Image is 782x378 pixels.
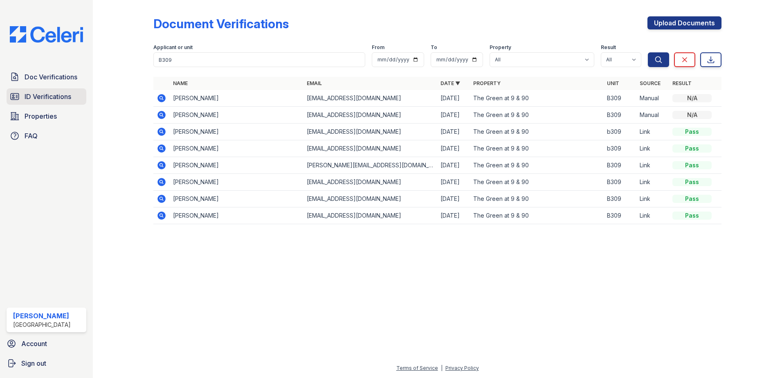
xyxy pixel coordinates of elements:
div: N/A [672,94,712,102]
label: Property [490,44,511,51]
a: Terms of Service [396,365,438,371]
span: Doc Verifications [25,72,77,82]
a: Doc Verifications [7,69,86,85]
span: ID Verifications [25,92,71,101]
div: Pass [672,211,712,220]
td: b309 [604,140,636,157]
td: [PERSON_NAME] [170,157,303,174]
td: [PERSON_NAME] [170,90,303,107]
span: Account [21,339,47,349]
td: B309 [604,90,636,107]
td: Link [636,124,669,140]
div: Pass [672,178,712,186]
td: [PERSON_NAME] [170,207,303,224]
a: Privacy Policy [445,365,479,371]
span: FAQ [25,131,38,141]
td: The Green at 9 & 90 [470,207,604,224]
a: Unit [607,80,619,86]
label: Result [601,44,616,51]
div: [PERSON_NAME] [13,311,71,321]
input: Search by name, email, or unit number [153,52,365,67]
td: Link [636,207,669,224]
td: [DATE] [437,140,470,157]
td: The Green at 9 & 90 [470,140,604,157]
td: B309 [604,207,636,224]
div: Pass [672,144,712,153]
td: Manual [636,90,669,107]
td: [EMAIL_ADDRESS][DOMAIN_NAME] [303,90,437,107]
a: Result [672,80,692,86]
div: | [441,365,443,371]
td: The Green at 9 & 90 [470,124,604,140]
td: [DATE] [437,157,470,174]
a: Source [640,80,661,86]
td: [PERSON_NAME] [170,124,303,140]
td: [DATE] [437,174,470,191]
span: Sign out [21,358,46,368]
td: [EMAIL_ADDRESS][DOMAIN_NAME] [303,191,437,207]
td: Manual [636,107,669,124]
div: [GEOGRAPHIC_DATA] [13,321,71,329]
td: The Green at 9 & 90 [470,90,604,107]
td: Link [636,157,669,174]
a: Account [3,335,90,352]
td: [DATE] [437,90,470,107]
div: N/A [672,111,712,119]
td: [DATE] [437,107,470,124]
td: [EMAIL_ADDRESS][DOMAIN_NAME] [303,140,437,157]
td: [DATE] [437,124,470,140]
label: Applicant or unit [153,44,193,51]
td: [EMAIL_ADDRESS][DOMAIN_NAME] [303,124,437,140]
a: Upload Documents [647,16,721,29]
td: The Green at 9 & 90 [470,107,604,124]
a: FAQ [7,128,86,144]
td: [EMAIL_ADDRESS][DOMAIN_NAME] [303,174,437,191]
span: Properties [25,111,57,121]
td: [PERSON_NAME] [170,191,303,207]
td: The Green at 9 & 90 [470,174,604,191]
td: The Green at 9 & 90 [470,157,604,174]
div: Document Verifications [153,16,289,31]
td: [PERSON_NAME][EMAIL_ADDRESS][DOMAIN_NAME] [303,157,437,174]
td: [EMAIL_ADDRESS][DOMAIN_NAME] [303,107,437,124]
div: Pass [672,195,712,203]
div: Pass [672,128,712,136]
td: [PERSON_NAME] [170,140,303,157]
td: [EMAIL_ADDRESS][DOMAIN_NAME] [303,207,437,224]
label: From [372,44,384,51]
td: [PERSON_NAME] [170,174,303,191]
div: Pass [672,161,712,169]
a: ID Verifications [7,88,86,105]
td: B309 [604,191,636,207]
a: Email [307,80,322,86]
td: [DATE] [437,191,470,207]
td: B309 [604,174,636,191]
td: Link [636,140,669,157]
td: [DATE] [437,207,470,224]
td: Link [636,174,669,191]
td: b309 [604,124,636,140]
img: CE_Logo_Blue-a8612792a0a2168367f1c8372b55b34899dd931a85d93a1a3d3e32e68fde9ad4.png [3,26,90,43]
td: Link [636,191,669,207]
td: B309 [604,107,636,124]
a: Name [173,80,188,86]
td: The Green at 9 & 90 [470,191,604,207]
label: To [431,44,437,51]
a: Property [473,80,501,86]
a: Properties [7,108,86,124]
td: [PERSON_NAME] [170,107,303,124]
a: Sign out [3,355,90,371]
a: Date ▼ [440,80,460,86]
td: B309 [604,157,636,174]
